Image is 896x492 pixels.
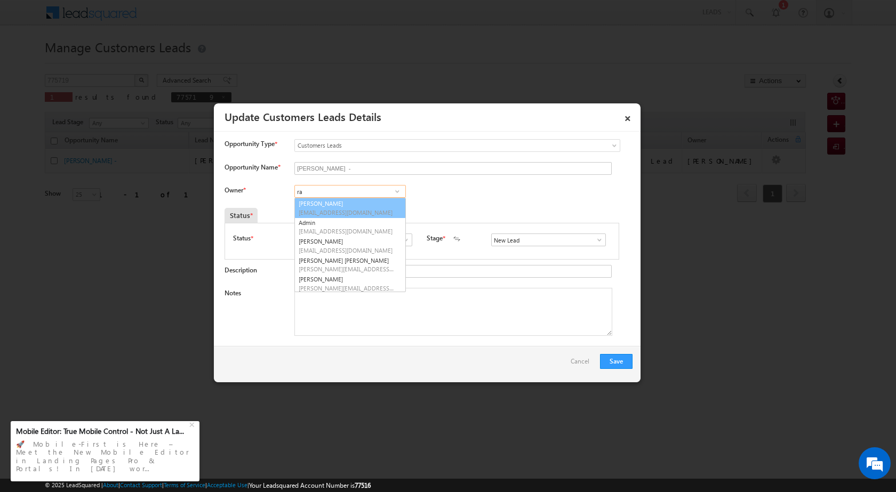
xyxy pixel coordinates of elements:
[396,235,410,245] a: Show All Items
[145,328,194,343] em: Start Chat
[299,265,395,273] span: [PERSON_NAME][EMAIL_ADDRESS][DOMAIN_NAME]
[295,255,405,275] a: [PERSON_NAME] [PERSON_NAME]
[187,417,199,430] div: +
[299,284,395,292] span: [PERSON_NAME][EMAIL_ADDRESS][PERSON_NAME][DOMAIN_NAME]
[225,139,275,149] span: Opportunity Type
[294,139,620,152] a: Customers Leads
[619,107,637,126] a: ×
[249,481,371,489] span: Your Leadsquared Account Number is
[295,217,405,237] a: Admin
[299,246,395,254] span: [EMAIL_ADDRESS][DOMAIN_NAME]
[225,289,241,297] label: Notes
[294,198,406,218] a: [PERSON_NAME]
[120,481,162,488] a: Contact Support
[103,481,118,488] a: About
[571,354,595,374] a: Cancel
[299,208,395,216] span: [EMAIL_ADDRESS][DOMAIN_NAME]
[225,109,381,124] a: Update Customers Leads Details
[295,236,405,255] a: [PERSON_NAME]
[18,56,45,70] img: d_60004797649_company_0_60004797649
[16,437,194,476] div: 🚀 Mobile-First is Here – Meet the New Mobile Editor in Landing Pages Pro & Portals! In [DATE] wor...
[355,481,371,489] span: 77516
[16,426,188,436] div: Mobile Editor: True Mobile Control - Not Just A La...
[55,56,179,70] div: Chat with us now
[164,481,205,488] a: Terms of Service
[225,163,280,171] label: Opportunity Name
[207,481,247,488] a: Acceptable Use
[600,354,633,369] button: Save
[14,99,195,319] textarea: Type your message and hit 'Enter'
[295,141,577,150] span: Customers Leads
[295,274,405,293] a: [PERSON_NAME]
[390,186,404,197] a: Show All Items
[225,186,245,194] label: Owner
[45,480,371,490] span: © 2025 LeadSquared | | | | |
[299,227,395,235] span: [EMAIL_ADDRESS][DOMAIN_NAME]
[175,5,201,31] div: Minimize live chat window
[225,266,257,274] label: Description
[427,233,443,243] label: Stage
[491,233,606,246] input: Type to Search
[225,208,258,223] div: Status
[294,185,406,198] input: Type to Search
[233,233,251,243] label: Status
[590,235,603,245] a: Show All Items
